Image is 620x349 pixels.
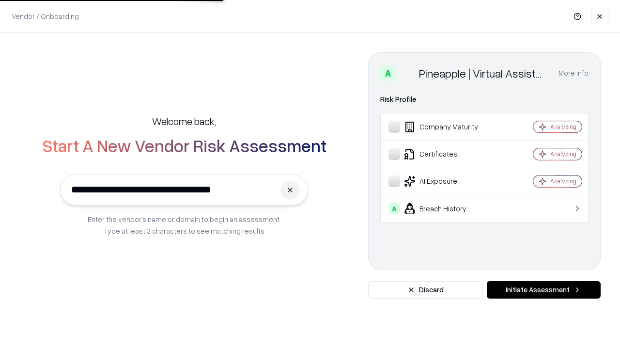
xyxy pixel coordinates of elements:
[388,203,504,214] div: Breach History
[388,175,504,187] div: AI Exposure
[88,213,281,237] p: Enter the vendor’s name or domain to begin an assessment. Type at least 3 characters to see match...
[550,123,576,131] div: Analyzing
[558,64,589,82] button: More info
[487,281,601,299] button: Initiate Assessment
[400,65,415,81] img: Pineapple | Virtual Assistant Agency
[152,114,216,128] h5: Welcome back,
[388,148,504,160] div: Certificates
[42,136,326,155] h2: Start A New Vendor Risk Assessment
[388,203,400,214] div: A
[550,177,576,185] div: Analyzing
[550,150,576,158] div: Analyzing
[12,11,79,21] p: Vendor / Onboarding
[368,281,483,299] button: Discard
[419,65,547,81] div: Pineapple | Virtual Assistant Agency
[380,65,396,81] div: A
[388,121,504,133] div: Company Maturity
[380,94,589,105] div: Risk Profile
